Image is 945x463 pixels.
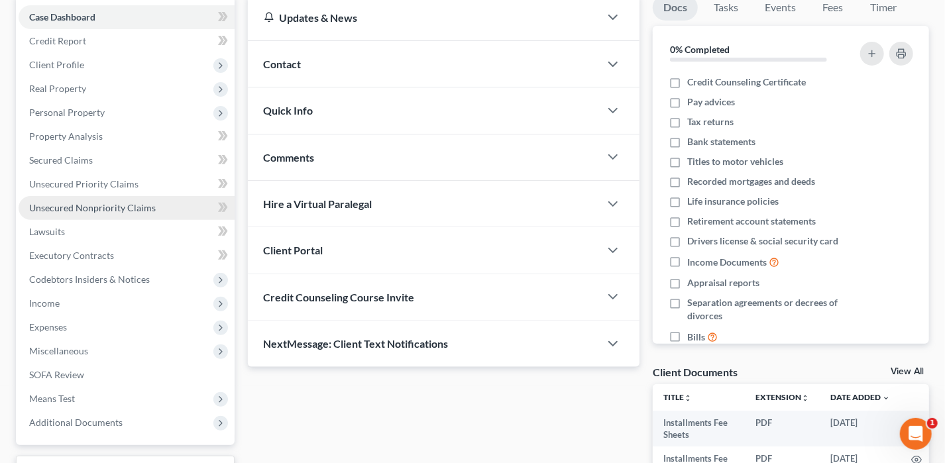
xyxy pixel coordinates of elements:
[19,244,235,268] a: Executory Contracts
[264,244,323,256] span: Client Portal
[29,130,103,142] span: Property Analysis
[19,29,235,53] a: Credit Report
[29,369,84,380] span: SOFA Review
[264,337,449,350] span: NextMessage: Client Text Notifications
[687,195,779,208] span: Life insurance policies
[29,11,95,23] span: Case Dashboard
[29,345,88,356] span: Miscellaneous
[264,11,584,25] div: Updates & News
[29,107,105,118] span: Personal Property
[29,59,84,70] span: Client Profile
[820,411,901,447] td: [DATE]
[927,418,938,429] span: 1
[29,202,156,213] span: Unsecured Nonpriority Claims
[687,155,783,168] span: Titles to motor vehicles
[29,178,139,189] span: Unsecured Priority Claims
[745,411,820,447] td: PDF
[29,321,67,333] span: Expenses
[29,297,60,309] span: Income
[19,363,235,387] a: SOFA Review
[687,256,767,269] span: Income Documents
[882,394,890,402] i: expand_more
[687,76,806,89] span: Credit Counseling Certificate
[653,411,745,447] td: Installments Fee Sheets
[19,125,235,148] a: Property Analysis
[19,220,235,244] a: Lawsuits
[264,151,315,164] span: Comments
[900,418,932,450] iframe: Intercom live chat
[653,365,738,379] div: Client Documents
[684,394,692,402] i: unfold_more
[19,172,235,196] a: Unsecured Priority Claims
[687,115,734,129] span: Tax returns
[755,392,809,402] a: Extensionunfold_more
[29,35,86,46] span: Credit Report
[687,331,705,344] span: Bills
[687,135,755,148] span: Bank statements
[830,392,890,402] a: Date Added expand_more
[687,234,838,248] span: Drivers license & social security card
[801,394,809,402] i: unfold_more
[29,154,93,166] span: Secured Claims
[29,393,75,404] span: Means Test
[29,83,86,94] span: Real Property
[264,58,302,70] span: Contact
[264,291,415,303] span: Credit Counseling Course Invite
[670,44,730,55] strong: 0% Completed
[687,215,816,228] span: Retirement account statements
[687,276,759,289] span: Appraisal reports
[29,417,123,428] span: Additional Documents
[29,226,65,237] span: Lawsuits
[687,296,849,323] span: Separation agreements or decrees of divorces
[663,392,692,402] a: Titleunfold_more
[19,196,235,220] a: Unsecured Nonpriority Claims
[891,367,924,376] a: View All
[19,5,235,29] a: Case Dashboard
[687,175,815,188] span: Recorded mortgages and deeds
[264,197,372,210] span: Hire a Virtual Paralegal
[264,104,313,117] span: Quick Info
[687,95,735,109] span: Pay advices
[29,274,150,285] span: Codebtors Insiders & Notices
[19,148,235,172] a: Secured Claims
[29,250,114,261] span: Executory Contracts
